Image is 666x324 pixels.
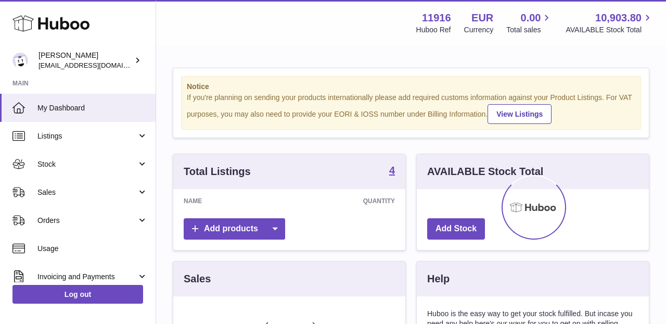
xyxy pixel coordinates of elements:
h3: Help [427,272,450,286]
span: Invoicing and Payments [37,272,137,282]
span: 10,903.80 [595,11,642,25]
a: 0.00 Total sales [506,11,553,35]
span: My Dashboard [37,103,148,113]
span: Usage [37,244,148,254]
span: Sales [37,188,137,197]
strong: Notice [187,82,635,92]
div: Currency [464,25,494,35]
span: 0.00 [521,11,541,25]
h3: Sales [184,272,211,286]
h3: Total Listings [184,165,251,179]
span: Total sales [506,25,553,35]
div: [PERSON_NAME] [39,51,132,70]
a: 10,903.80 AVAILABLE Stock Total [566,11,654,35]
a: 4 [389,165,395,178]
h3: AVAILABLE Stock Total [427,165,543,179]
span: Listings [37,131,137,141]
span: Orders [37,216,137,226]
th: Quantity [272,189,405,213]
strong: EUR [471,11,493,25]
div: Huboo Ref [416,25,451,35]
th: Name [173,189,272,213]
strong: 11916 [422,11,451,25]
a: Add products [184,218,285,240]
a: Add Stock [427,218,485,240]
span: Stock [37,159,137,169]
img: info@bananaleafsupplements.com [12,53,28,68]
a: Log out [12,285,143,304]
div: If you're planning on sending your products internationally please add required customs informati... [187,93,635,124]
span: AVAILABLE Stock Total [566,25,654,35]
strong: 4 [389,165,395,176]
a: View Listings [488,104,552,124]
span: [EMAIL_ADDRESS][DOMAIN_NAME] [39,61,153,69]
